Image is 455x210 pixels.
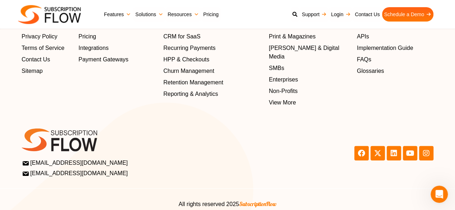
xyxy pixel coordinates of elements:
[357,67,433,75] a: Glossaries
[163,55,261,64] a: HPP & Checkouts
[269,98,350,107] a: View More
[431,186,448,203] iframe: Intercom live chat
[300,7,329,22] a: Support
[163,32,200,41] span: CRM for SaaS
[239,200,277,207] span: SubscriptionFlow
[269,64,350,73] a: SMBs
[352,7,382,22] a: Contact Us
[269,32,315,41] span: Print & Magazines
[23,169,128,178] span: [EMAIL_ADDRESS][DOMAIN_NAME]
[269,32,350,41] a: Print & Magazines
[163,90,218,98] span: Reporting & Analytics
[23,159,226,167] a: [EMAIL_ADDRESS][DOMAIN_NAME]
[163,90,261,98] a: Reporting & Analytics
[329,7,352,22] a: Login
[22,55,50,64] span: Contact Us
[163,55,209,64] span: HPP & Checkouts
[22,55,71,64] a: Contact Us
[269,87,297,95] span: Non-Profits
[22,32,58,41] span: Privacy Policy
[133,7,165,22] a: Solutions
[163,44,261,52] a: Recurring Payments
[32,200,423,209] center: All rights reserved 2025
[22,44,64,52] span: Terms of Service
[163,67,214,75] span: Churn Management
[357,67,384,75] span: Glossaries
[165,7,201,22] a: Resources
[357,32,369,41] span: APIs
[201,7,221,22] a: Pricing
[163,78,261,87] a: Retention Management
[357,44,433,52] a: Implementation Guide
[78,32,96,41] span: Pricing
[78,55,128,64] span: Payment Gateways
[357,32,433,41] a: APIs
[23,169,226,178] a: [EMAIL_ADDRESS][DOMAIN_NAME]
[269,87,350,95] a: Non-Profits
[357,55,371,64] span: FAQs
[22,129,97,151] img: SF-logo
[163,78,223,87] span: Retention Management
[269,64,284,73] span: SMBs
[357,44,413,52] span: Implementation Guide
[163,32,261,41] a: CRM for SaaS
[269,98,296,107] span: View More
[382,7,433,22] a: Schedule a Demo
[23,159,128,167] span: [EMAIL_ADDRESS][DOMAIN_NAME]
[18,5,81,24] img: Subscriptionflow
[78,32,156,41] a: Pricing
[22,44,71,52] a: Terms of Service
[22,67,43,75] span: Sitemap
[163,44,215,52] span: Recurring Payments
[22,32,71,41] a: Privacy Policy
[357,55,433,64] a: FAQs
[269,75,350,84] a: Enterprises
[78,44,109,52] span: Integrations
[269,44,350,61] a: [PERSON_NAME] & Digital Media
[102,7,133,22] a: Features
[22,67,71,75] a: Sitemap
[163,67,261,75] a: Churn Management
[269,75,298,84] span: Enterprises
[78,44,156,52] a: Integrations
[78,55,156,64] a: Payment Gateways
